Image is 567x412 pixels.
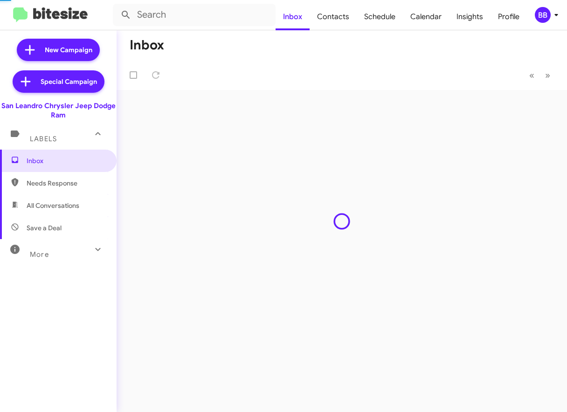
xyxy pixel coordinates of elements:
[30,135,57,143] span: Labels
[524,66,556,85] nav: Page navigation example
[529,69,534,81] span: «
[27,201,79,210] span: All Conversations
[45,45,92,55] span: New Campaign
[527,7,557,23] button: BB
[17,39,100,61] a: New Campaign
[545,69,550,81] span: »
[535,7,551,23] div: BB
[30,250,49,259] span: More
[276,3,310,30] a: Inbox
[13,70,104,93] a: Special Campaign
[403,3,449,30] a: Calendar
[41,77,97,86] span: Special Campaign
[27,156,106,165] span: Inbox
[310,3,357,30] a: Contacts
[113,4,276,26] input: Search
[27,179,106,188] span: Needs Response
[449,3,491,30] a: Insights
[130,38,164,53] h1: Inbox
[27,223,62,233] span: Save a Deal
[539,66,556,85] button: Next
[357,3,403,30] a: Schedule
[524,66,540,85] button: Previous
[491,3,527,30] a: Profile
